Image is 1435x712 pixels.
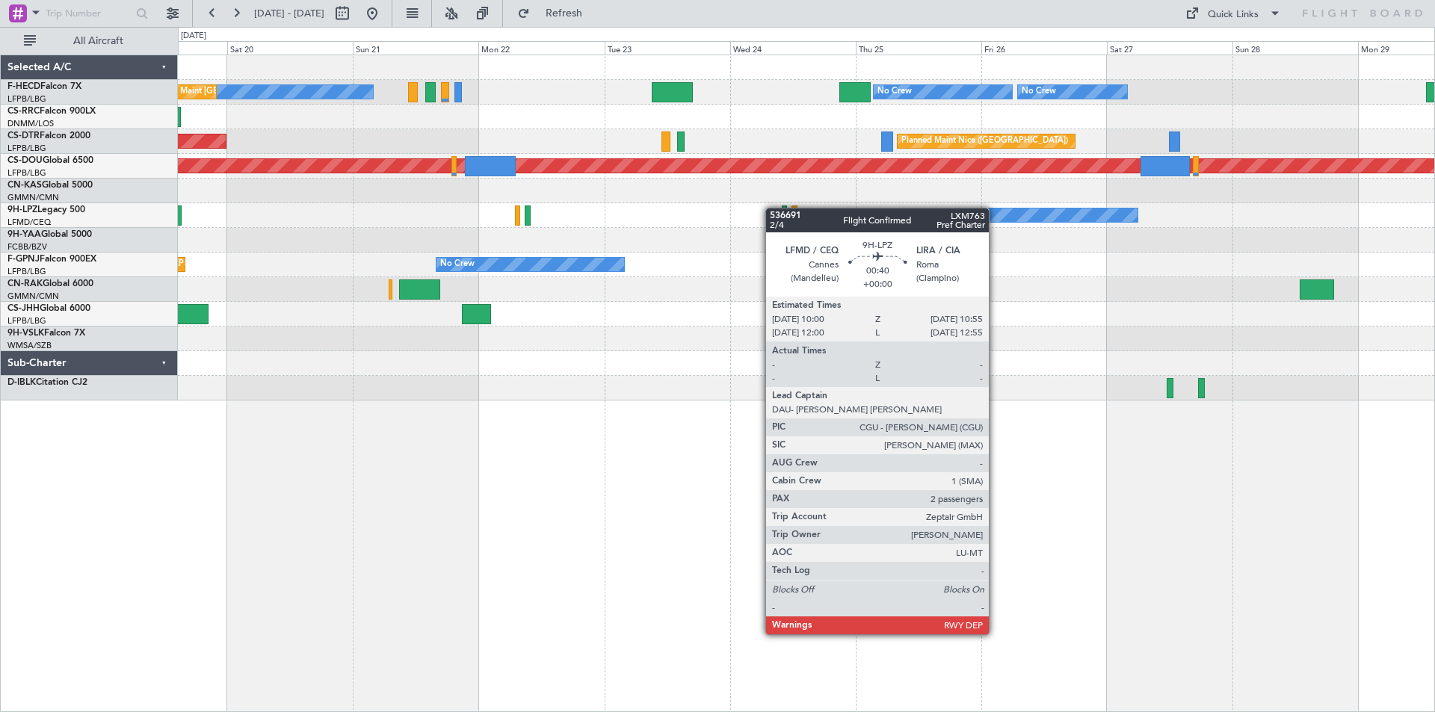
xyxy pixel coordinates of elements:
[1208,7,1259,22] div: Quick Links
[7,156,43,165] span: CS-DOU
[7,82,40,91] span: F-HECD
[877,81,912,103] div: No Crew
[7,167,46,179] a: LFPB/LBG
[7,181,93,190] a: CN-KASGlobal 5000
[7,118,54,129] a: DNMM/LOS
[7,329,44,338] span: 9H-VSLK
[353,41,478,55] div: Sun 21
[16,29,162,53] button: All Aircraft
[7,143,46,154] a: LFPB/LBG
[901,130,1068,152] div: Planned Maint Nice ([GEOGRAPHIC_DATA])
[7,266,46,277] a: LFPB/LBG
[730,41,856,55] div: Wed 24
[440,253,475,276] div: No Crew
[7,107,40,116] span: CS-RRC
[1107,41,1232,55] div: Sat 27
[7,378,36,387] span: D-IBLK
[7,279,43,288] span: CN-RAK
[1022,81,1056,103] div: No Crew
[7,230,41,239] span: 9H-YAA
[7,291,59,302] a: GMMN/CMN
[856,41,981,55] div: Thu 25
[39,36,158,46] span: All Aircraft
[7,181,42,190] span: CN-KAS
[7,315,46,326] a: LFPB/LBG
[7,131,40,140] span: CS-DTR
[7,304,90,313] a: CS-JHHGlobal 6000
[7,279,93,288] a: CN-RAKGlobal 6000
[7,205,37,214] span: 9H-LPZ
[7,255,96,264] a: F-GPNJFalcon 900EX
[478,41,604,55] div: Mon 22
[7,192,59,203] a: GMMN/CMN
[7,241,47,253] a: FCBB/BZV
[46,2,132,25] input: Trip Number
[605,41,730,55] div: Tue 23
[954,204,988,226] div: No Crew
[254,7,324,20] span: [DATE] - [DATE]
[7,82,81,91] a: F-HECDFalcon 7X
[981,41,1107,55] div: Fri 26
[7,255,40,264] span: F-GPNJ
[7,131,90,140] a: CS-DTRFalcon 2000
[181,30,206,43] div: [DATE]
[7,93,46,105] a: LFPB/LBG
[7,378,87,387] a: D-IBLKCitation CJ2
[533,8,596,19] span: Refresh
[1178,1,1289,25] button: Quick Links
[510,1,600,25] button: Refresh
[7,107,96,116] a: CS-RRCFalcon 900LX
[7,230,92,239] a: 9H-YAAGlobal 5000
[7,156,93,165] a: CS-DOUGlobal 6500
[7,217,51,228] a: LFMD/CEQ
[7,304,40,313] span: CS-JHH
[7,205,85,214] a: 9H-LPZLegacy 500
[7,340,52,351] a: WMSA/SZB
[227,41,353,55] div: Sat 20
[7,329,85,338] a: 9H-VSLKFalcon 7X
[1232,41,1358,55] div: Sun 28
